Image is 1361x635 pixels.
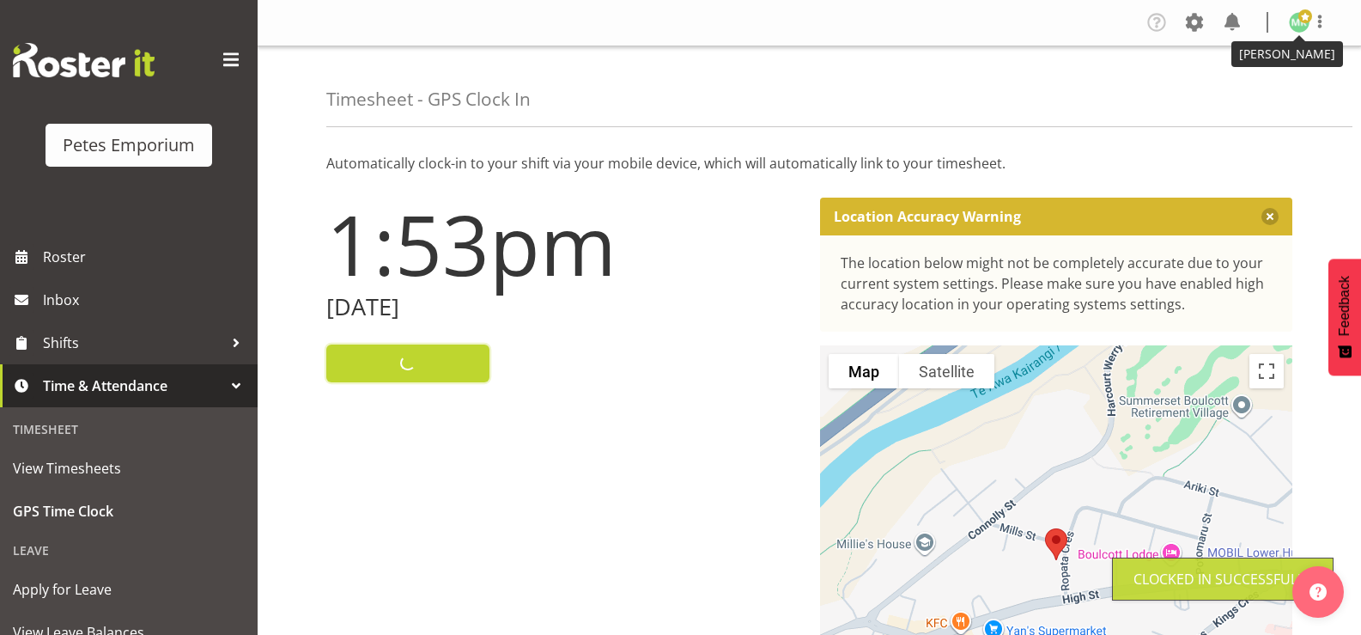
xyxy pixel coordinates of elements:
[63,132,195,158] div: Petes Emporium
[13,43,155,77] img: Rosterit website logo
[13,498,245,524] span: GPS Time Clock
[4,447,253,490] a: View Timesheets
[43,287,249,313] span: Inbox
[4,533,253,568] div: Leave
[43,373,223,399] span: Time & Attendance
[1289,12,1309,33] img: melanie-richardson713.jpg
[1337,276,1352,336] span: Feedback
[1249,354,1284,388] button: Toggle fullscreen view
[1133,569,1312,589] div: Clocked in Successfully
[899,354,994,388] button: Show satellite imagery
[829,354,899,388] button: Show street map
[43,330,223,356] span: Shifts
[326,89,531,109] h4: Timesheet - GPS Clock In
[13,577,245,602] span: Apply for Leave
[1309,583,1327,601] img: help-xxl-2.png
[326,198,799,290] h1: 1:53pm
[13,455,245,481] span: View Timesheets
[841,253,1273,314] div: The location below might not be completely accurate due to your current system settings. Please m...
[834,208,1021,225] p: Location Accuracy Warning
[4,412,253,447] div: Timesheet
[4,568,253,611] a: Apply for Leave
[326,153,1292,174] p: Automatically clock-in to your shift via your mobile device, which will automatically link to you...
[326,294,799,321] h2: [DATE]
[4,490,253,533] a: GPS Time Clock
[1261,208,1279,225] button: Close message
[1328,259,1361,376] button: Feedback - Show survey
[43,244,249,270] span: Roster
